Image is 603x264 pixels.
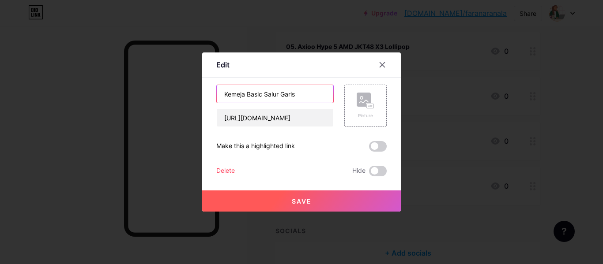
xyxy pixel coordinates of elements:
[217,109,333,126] input: URL
[216,166,235,176] div: Delete
[216,59,230,70] div: Edit
[202,190,401,212] button: Save
[216,141,295,152] div: Make this a highlighted link
[357,112,374,119] div: Picture
[292,197,312,205] span: Save
[352,166,366,176] span: Hide
[217,85,333,103] input: Title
